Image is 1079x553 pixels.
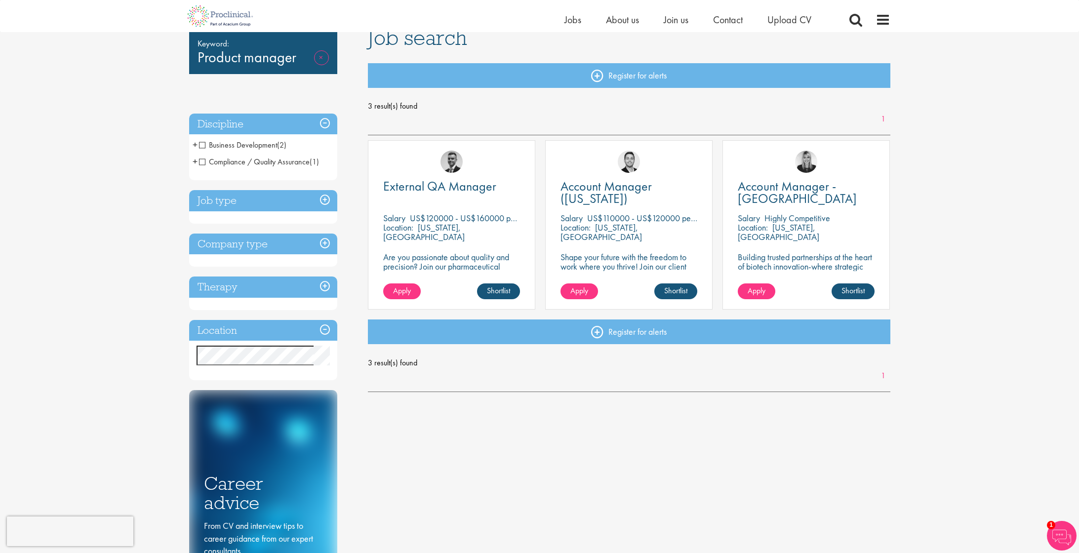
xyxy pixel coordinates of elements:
span: Salary [738,212,760,224]
h3: Location [189,320,337,341]
a: Shortlist [654,283,697,299]
span: 3 result(s) found [368,99,890,114]
a: 1 [876,114,890,125]
img: Parker Jensen [618,151,640,173]
img: Alex Bill [440,151,463,173]
a: Register for alerts [368,63,890,88]
a: Jobs [564,13,581,26]
h3: Discipline [189,114,337,135]
a: Register for alerts [368,319,890,344]
span: Keyword: [198,37,329,50]
span: Business Development [199,140,277,150]
span: Apply [748,285,765,296]
span: (2) [277,140,286,150]
span: Account Manager ([US_STATE]) [560,178,652,207]
span: Location: [560,222,591,233]
p: [US_STATE], [GEOGRAPHIC_DATA] [383,222,465,242]
span: + [193,154,198,169]
span: Compliance / Quality Assurance [199,157,310,167]
span: Compliance / Quality Assurance [199,157,319,167]
a: Account Manager ([US_STATE]) [560,180,697,205]
a: Contact [713,13,743,26]
p: Building trusted partnerships at the heart of biotech innovation-where strategic account manageme... [738,252,875,290]
a: Remove [314,50,329,79]
span: Location: [738,222,768,233]
a: Account Manager - [GEOGRAPHIC_DATA] [738,180,875,205]
a: About us [606,13,639,26]
span: Salary [560,212,583,224]
span: Account Manager - [GEOGRAPHIC_DATA] [738,178,857,207]
a: Apply [383,283,421,299]
a: Apply [738,283,775,299]
a: 1 [876,370,890,382]
span: Job search [368,24,467,51]
h3: Company type [189,234,337,255]
span: (1) [310,157,319,167]
a: Apply [560,283,598,299]
a: Shortlist [477,283,520,299]
a: Upload CV [767,13,811,26]
p: Shape your future with the freedom to work where you thrive! Join our client with this fully remo... [560,252,697,290]
span: External QA Manager [383,178,496,195]
span: Business Development [199,140,286,150]
span: Apply [393,285,411,296]
img: Janelle Jones [795,151,817,173]
a: Shortlist [832,283,875,299]
iframe: reCAPTCHA [7,516,133,546]
h3: Job type [189,190,337,211]
span: 1 [1047,521,1055,529]
span: Apply [570,285,588,296]
span: Salary [383,212,405,224]
span: + [193,137,198,152]
p: US$110000 - US$120000 per annum [587,212,718,224]
h3: Therapy [189,276,337,298]
img: Chatbot [1047,521,1077,551]
p: US$120000 - US$160000 per annum [410,212,542,224]
div: Product manager [189,32,337,74]
p: Are you passionate about quality and precision? Join our pharmaceutical client and help ensure to... [383,252,520,299]
span: 3 result(s) found [368,355,890,370]
a: Join us [664,13,688,26]
p: [US_STATE], [GEOGRAPHIC_DATA] [738,222,819,242]
p: Highly Competitive [764,212,830,224]
span: Location: [383,222,413,233]
h3: Career advice [204,474,322,512]
a: External QA Manager [383,180,520,193]
p: [US_STATE], [GEOGRAPHIC_DATA] [560,222,642,242]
